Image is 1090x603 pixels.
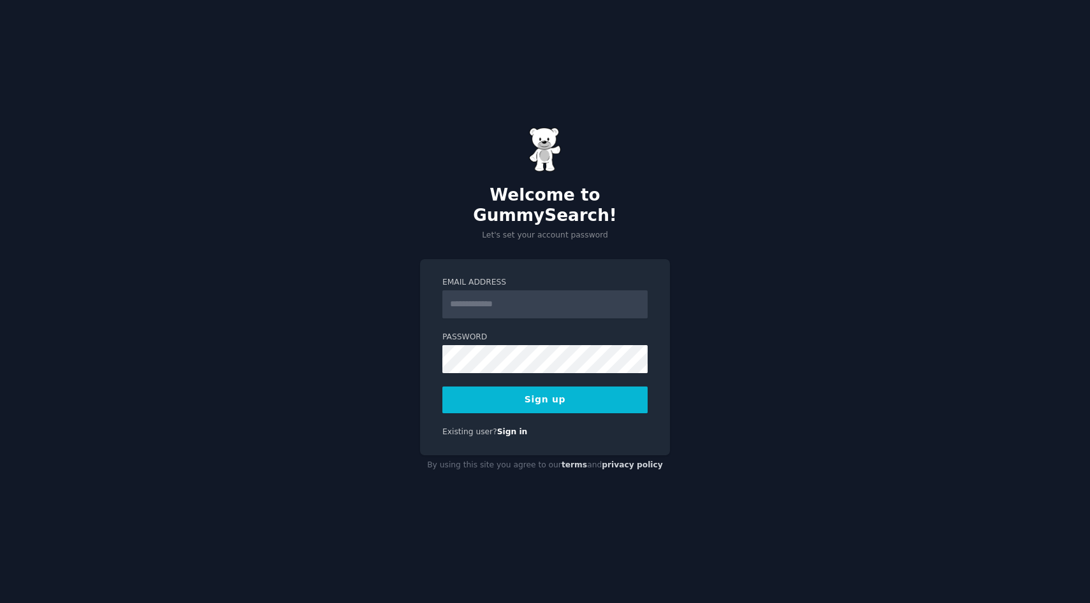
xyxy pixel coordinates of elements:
[442,427,497,436] span: Existing user?
[442,277,648,288] label: Email Address
[442,387,648,413] button: Sign up
[420,230,670,241] p: Let's set your account password
[420,185,670,225] h2: Welcome to GummySearch!
[420,455,670,476] div: By using this site you agree to our and
[529,127,561,172] img: Gummy Bear
[497,427,528,436] a: Sign in
[442,332,648,343] label: Password
[602,460,663,469] a: privacy policy
[562,460,587,469] a: terms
